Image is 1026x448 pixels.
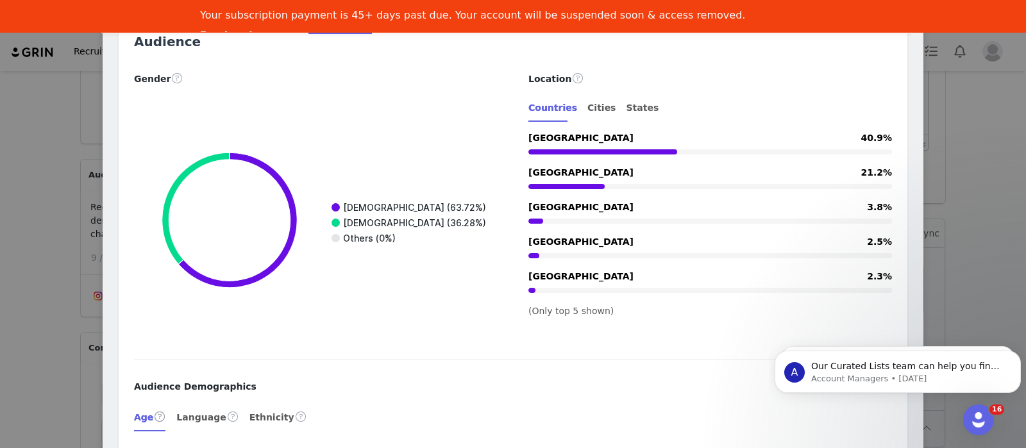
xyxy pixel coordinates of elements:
[626,94,659,122] div: States
[528,133,634,143] span: [GEOGRAPHIC_DATA]
[861,166,892,179] span: 21.2%
[989,404,1004,415] span: 16
[528,271,634,281] span: [GEOGRAPHIC_DATA]
[867,270,892,283] span: 2.3%
[528,202,634,212] span: [GEOGRAPHIC_DATA]
[249,401,307,432] div: Ethnicity
[343,217,486,228] text: [DEMOGRAPHIC_DATA] (36.28%)
[528,71,892,86] div: Location
[587,94,616,122] div: Cities
[769,324,1026,413] iframe: Intercom notifications message
[134,401,166,432] div: Age
[867,235,892,249] span: 2.5%
[963,404,994,435] iframe: Intercom live chat
[134,71,498,86] div: Gender
[343,233,396,244] text: Others (0%)
[528,306,614,316] span: (Only top 5 shown)
[10,10,526,24] body: Rich Text Area. Press ALT-0 for help.
[528,94,577,122] div: Countries
[343,202,486,213] text: [DEMOGRAPHIC_DATA] (63.72%)
[528,236,634,247] span: [GEOGRAPHIC_DATA]
[867,201,892,214] span: 3.8%
[861,131,892,145] span: 40.9%
[200,29,272,44] a: Pay Invoices
[176,401,239,432] div: Language
[528,167,634,178] span: [GEOGRAPHIC_DATA]
[134,380,892,394] div: Audience Demographics
[200,9,745,22] div: Your subscription payment is 45+ days past due. Your account will be suspended soon & access remo...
